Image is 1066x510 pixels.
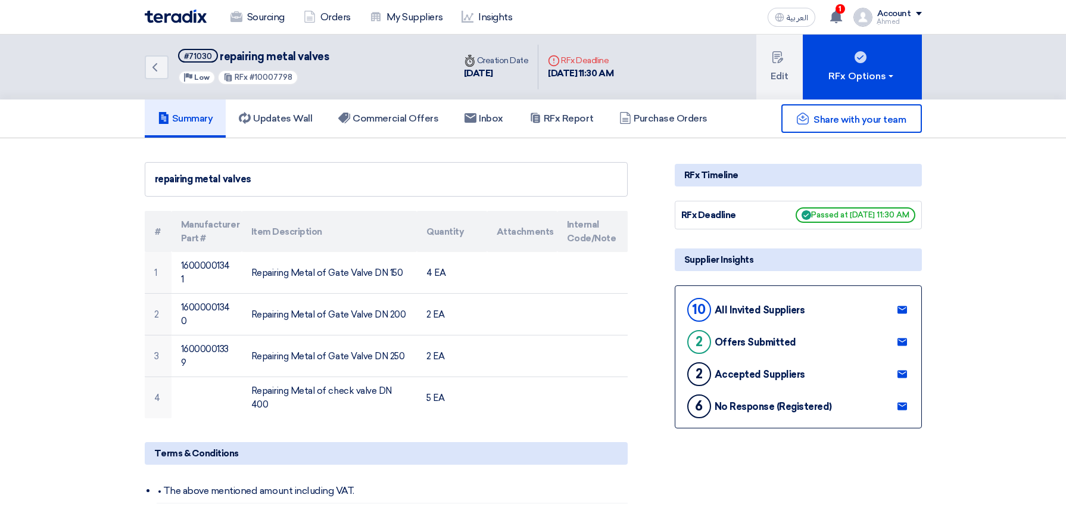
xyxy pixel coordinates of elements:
a: Summary [145,99,226,138]
div: Account [877,9,911,19]
div: 2 [687,330,711,354]
a: Orders [294,4,360,30]
th: Quantity [417,211,487,252]
td: 1 [145,252,172,294]
span: Low [194,73,210,82]
div: Accepted Suppliers [715,369,805,380]
th: # [145,211,172,252]
th: Attachments [487,211,557,252]
div: No Response (Registered) [715,401,832,412]
div: 10 [687,298,711,322]
a: Insights [452,4,522,30]
h5: Commercial Offers [338,113,438,125]
td: Repairing Metal of Gate Valve DN 200 [242,294,417,335]
td: 3 [145,335,172,377]
th: Internal Code/Note [557,211,628,252]
span: Passed at [DATE] 11:30 AM [796,207,915,223]
div: Offers Submitted [715,337,796,348]
h5: repairing metal valves [178,49,329,64]
div: [DATE] [464,67,529,80]
td: 2 EA [417,294,487,335]
h5: Updates Wall [239,113,312,125]
span: Share with your team [813,114,906,125]
button: Edit [756,35,803,99]
h5: Summary [158,113,213,125]
a: Inbox [451,99,516,138]
div: [DATE] 11:30 AM [548,67,613,80]
td: Repairing Metal of Gate Valve DN 250 [242,335,417,377]
button: RFx Options [803,35,922,99]
td: 16000001341 [172,252,242,294]
td: 5 EA [417,377,487,419]
span: Terms & Conditions [154,447,239,460]
h5: Inbox [465,113,503,125]
a: RFx Report [516,99,606,138]
td: 4 [145,377,172,419]
h5: RFx Report [529,113,593,125]
td: 4 EA [417,252,487,294]
th: Item Description [242,211,417,252]
span: #10007798 [250,73,292,82]
div: RFx Options [828,69,896,83]
th: Manufacturer Part # [172,211,242,252]
img: profile_test.png [853,8,872,27]
td: Repairing Metal of Gate Valve DN 150 [242,252,417,294]
a: My Suppliers [360,4,452,30]
div: All Invited Suppliers [715,304,805,316]
span: العربية [787,14,808,22]
div: 2 [687,362,711,386]
span: 1 [836,4,845,14]
td: 2 EA [417,335,487,377]
td: 2 [145,294,172,335]
a: Purchase Orders [606,99,721,138]
div: repairing metal valves [155,172,618,186]
div: #71030 [184,52,212,60]
img: Teradix logo [145,10,207,23]
h5: Purchase Orders [619,113,707,125]
td: 16000001339 [172,335,242,377]
td: 16000001340 [172,294,242,335]
a: Commercial Offers [325,99,451,138]
div: RFx Deadline [681,209,771,222]
div: RFx Timeline [675,164,922,186]
span: RFx [235,73,248,82]
div: ِAhmed [877,18,922,25]
div: Creation Date [464,54,529,67]
a: Sourcing [221,4,294,30]
li: • The above mentioned amount including VAT. [157,479,628,503]
td: Repairing Metal of check valve DN 400 [242,377,417,419]
button: العربية [768,8,815,27]
div: 6 [687,394,711,418]
span: repairing metal valves [220,50,329,63]
a: Updates Wall [226,99,325,138]
div: Supplier Insights [675,248,922,271]
div: RFx Deadline [548,54,613,67]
